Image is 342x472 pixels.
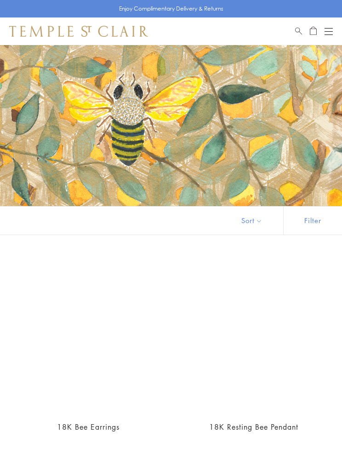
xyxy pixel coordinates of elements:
a: 18K Resting Bee Pendant [177,258,331,413]
a: Search [295,26,302,37]
button: Show sort by [221,207,283,235]
img: Temple St. Clair [9,26,148,37]
button: Show filters [283,207,342,235]
p: Enjoy Complimentary Delivery & Returns [119,4,223,13]
a: 18K Resting Bee Pendant [209,422,298,432]
button: Open navigation [325,26,333,37]
a: 18K Bee Earrings [11,258,165,413]
a: Open Shopping Bag [310,26,317,37]
a: 18K Bee Earrings [57,422,120,432]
